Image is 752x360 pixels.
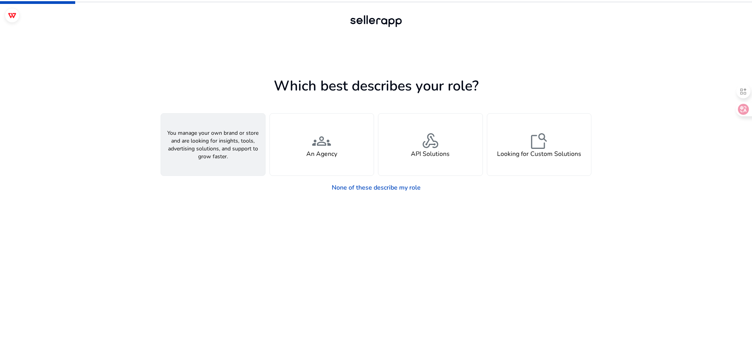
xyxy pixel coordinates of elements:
[497,150,581,158] h4: Looking for Custom Solutions
[411,150,450,158] h4: API Solutions
[378,113,483,176] button: webhookAPI Solutions
[312,132,331,150] span: groups
[161,113,266,176] button: You manage your own brand or store and are looking for insights, tools, advertising solutions, an...
[421,132,440,150] span: webhook
[269,113,374,176] button: groupsAn Agency
[530,132,548,150] span: feature_search
[306,150,337,158] h4: An Agency
[487,113,592,176] button: feature_searchLooking for Custom Solutions
[161,78,591,94] h1: Which best describes your role?
[325,180,427,195] a: None of these describe my role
